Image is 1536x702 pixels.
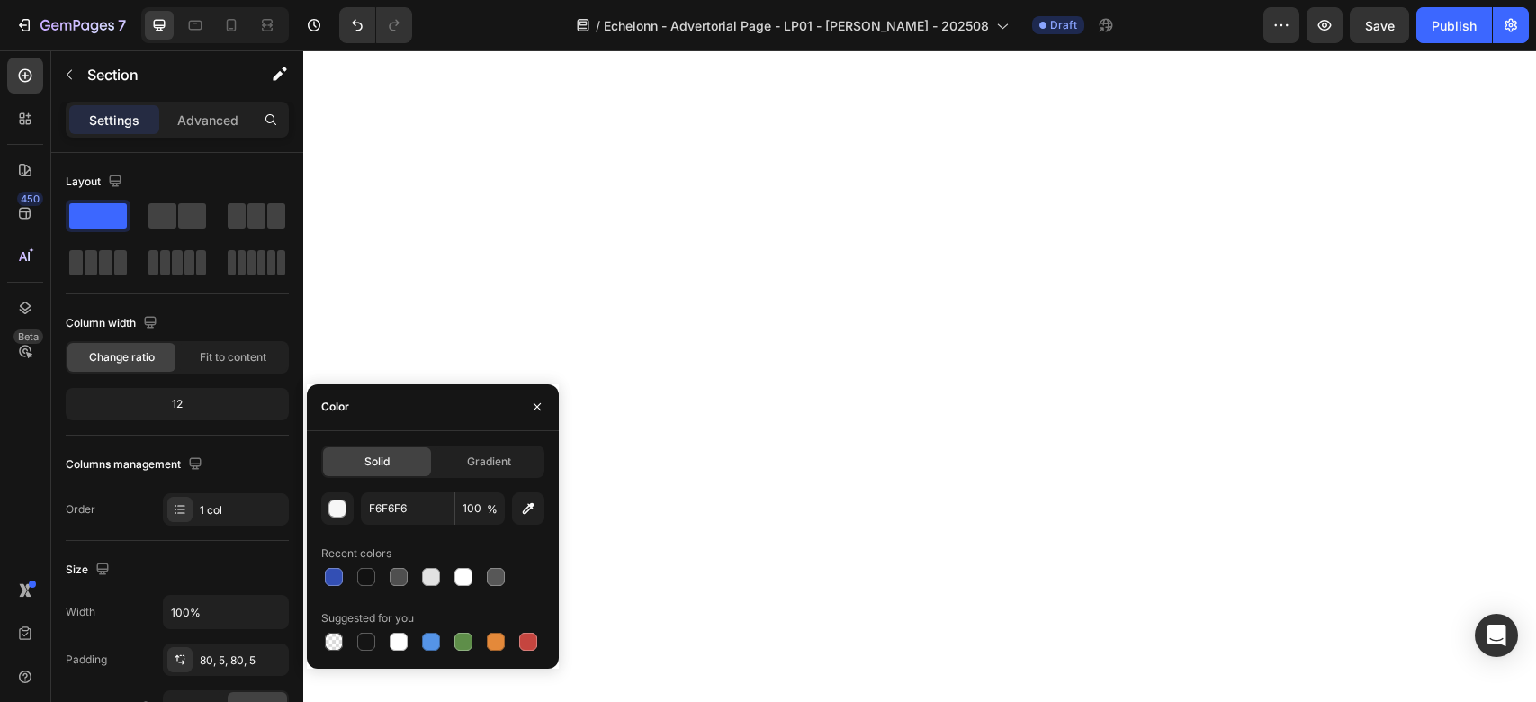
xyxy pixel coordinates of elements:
[118,14,126,36] p: 7
[89,349,155,365] span: Change ratio
[164,596,288,628] input: Auto
[596,16,600,35] span: /
[200,349,266,365] span: Fit to content
[66,652,107,668] div: Padding
[1432,16,1477,35] div: Publish
[13,329,43,344] div: Beta
[321,545,391,562] div: Recent colors
[487,501,498,517] span: %
[321,610,414,626] div: Suggested for you
[66,453,206,477] div: Columns management
[1350,7,1409,43] button: Save
[66,604,95,620] div: Width
[66,558,113,582] div: Size
[89,111,139,130] p: Settings
[200,652,284,669] div: 80, 5, 80, 5
[467,454,511,470] span: Gradient
[303,50,1536,702] iframe: Design area
[361,492,454,525] input: Eg: FFFFFF
[69,391,285,417] div: 12
[66,170,126,194] div: Layout
[66,311,161,336] div: Column width
[1050,17,1077,33] span: Draft
[1365,18,1395,33] span: Save
[177,111,238,130] p: Advanced
[87,64,235,85] p: Section
[364,454,390,470] span: Solid
[339,7,412,43] div: Undo/Redo
[1416,7,1492,43] button: Publish
[7,7,134,43] button: 7
[1475,614,1518,657] div: Open Intercom Messenger
[66,501,95,517] div: Order
[17,192,43,206] div: 450
[321,399,349,415] div: Color
[604,16,989,35] span: Echelonn - Advertorial Page - LP01 - [PERSON_NAME] - 202508
[200,502,284,518] div: 1 col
